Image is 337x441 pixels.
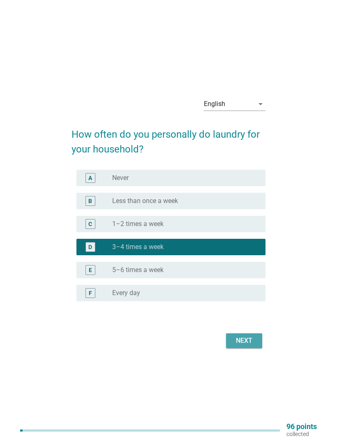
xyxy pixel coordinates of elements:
i: arrow_drop_down [256,99,265,109]
div: Next [233,336,256,346]
p: 96 points [286,423,317,430]
label: Less than once a week [112,197,178,205]
button: Next [226,333,262,348]
div: D [88,242,92,251]
div: E [89,266,92,274]
label: Every day [112,289,140,297]
div: F [89,289,92,297]
p: collected [286,430,317,438]
label: 5–6 times a week [112,266,164,274]
label: Never [112,174,129,182]
label: 1–2 times a week [112,220,164,228]
h2: How often do you personally do laundry for your household? [72,119,265,157]
div: A [88,173,92,182]
div: English [204,100,225,108]
label: 3–4 times a week [112,243,164,251]
div: C [88,219,92,228]
div: B [88,196,92,205]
